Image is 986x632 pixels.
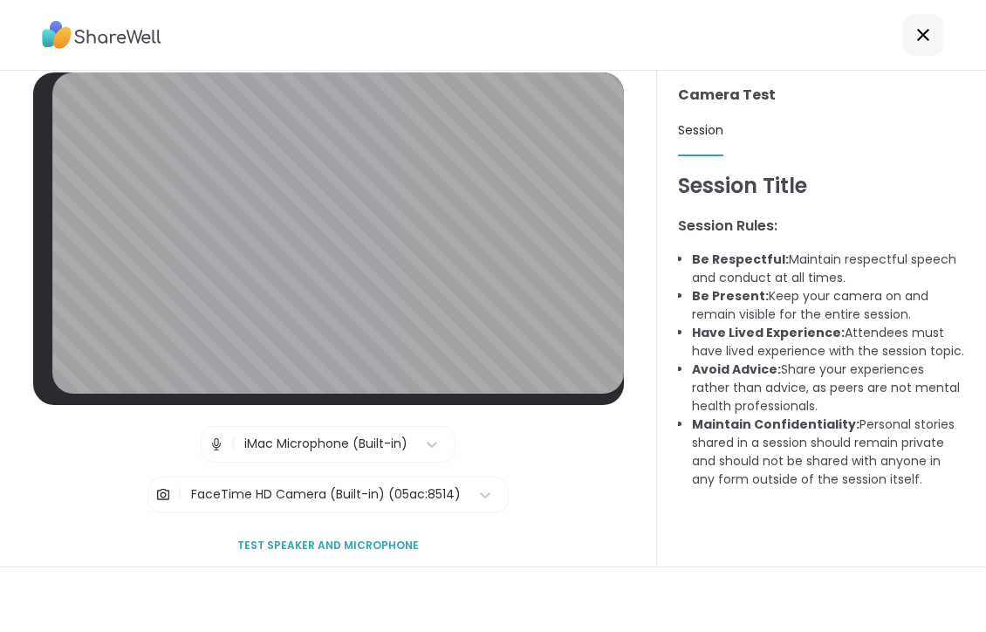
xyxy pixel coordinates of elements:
h1: Session Title [678,170,965,202]
b: Be Present: [692,287,769,305]
img: Microphone [209,427,224,462]
span: | [231,427,236,462]
li: Share your experiences rather than advice, as peers are not mental health professionals. [692,361,965,416]
img: ShareWell Logo [42,15,161,55]
button: Test speaker and microphone [230,527,426,564]
h3: Session Rules: [678,216,965,237]
b: Avoid Advice: [692,361,781,378]
img: Camera [155,477,171,512]
h3: Camera Test [678,85,965,106]
li: Attendees must have lived experience with the session topic. [692,324,965,361]
span: | [178,477,182,512]
span: Test speaker and microphone [237,538,419,553]
div: FaceTime HD Camera (Built-in) (05ac:8514) [191,485,461,504]
b: Have Lived Experience: [692,324,845,341]
li: Maintain respectful speech and conduct at all times. [692,251,965,287]
b: Maintain Confidentiality: [692,416,859,433]
span: Session [678,121,723,139]
li: Keep your camera on and remain visible for the entire session. [692,287,965,324]
li: Personal stories shared in a session should remain private and should not be shared with anyone i... [692,416,965,489]
b: Be Respectful: [692,251,789,268]
div: iMac Microphone (Built-in) [244,435,407,453]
